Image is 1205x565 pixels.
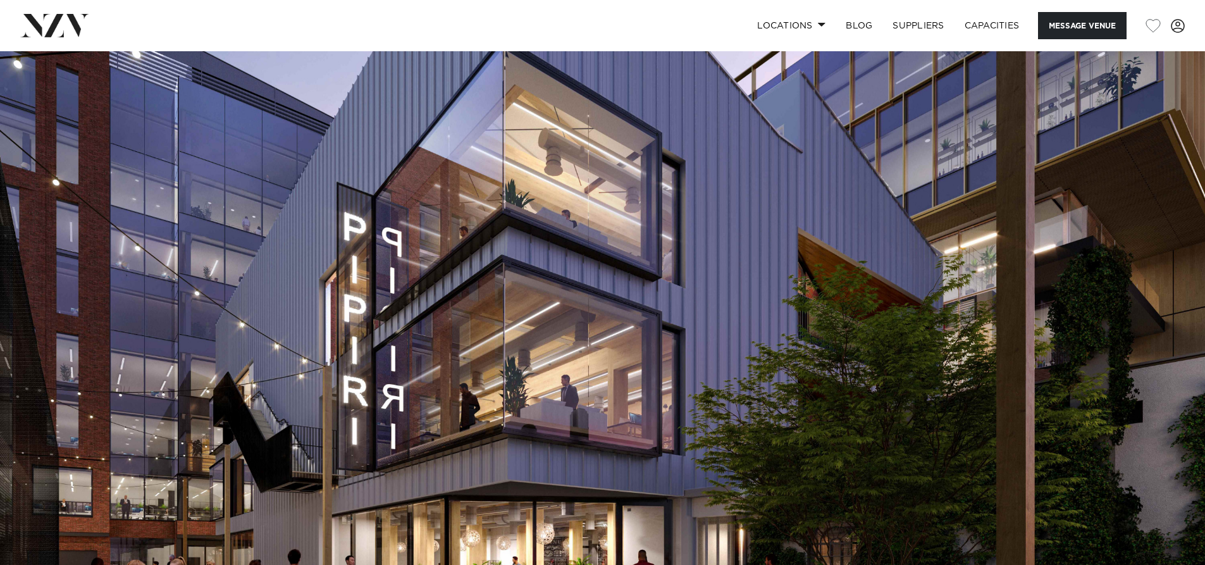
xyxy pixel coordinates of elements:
a: BLOG [836,12,882,39]
a: SUPPLIERS [882,12,954,39]
a: Capacities [955,12,1030,39]
a: Locations [747,12,836,39]
button: Message Venue [1038,12,1127,39]
img: nzv-logo.png [20,14,89,37]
